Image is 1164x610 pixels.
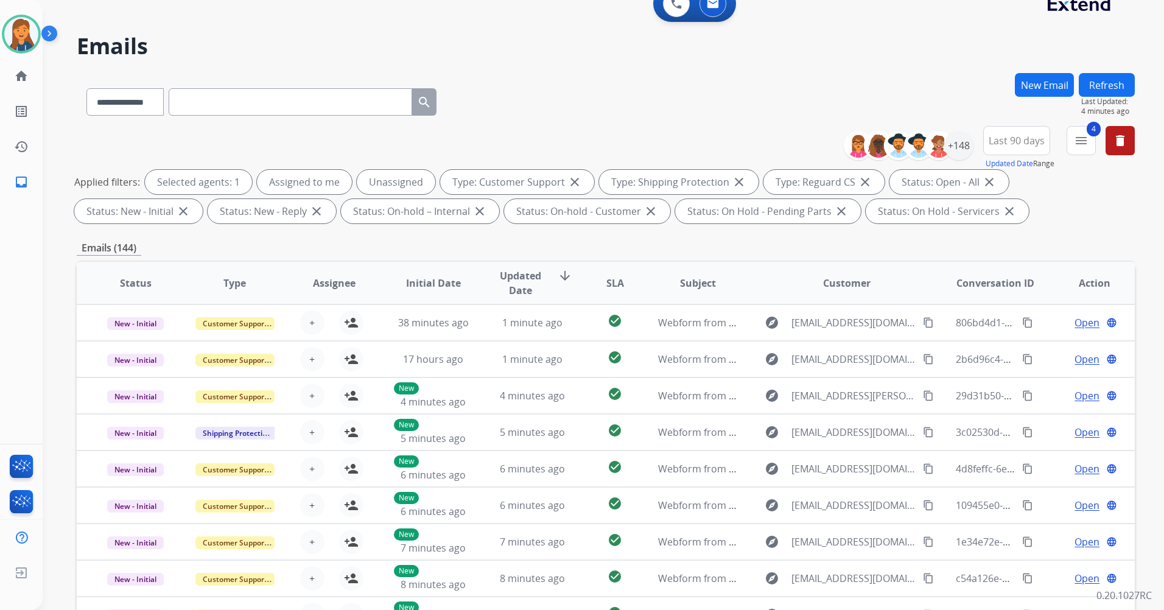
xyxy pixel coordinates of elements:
p: New [394,455,419,468]
mat-icon: close [982,175,997,189]
mat-icon: language [1106,573,1117,584]
mat-icon: person_add [344,388,359,403]
span: New - Initial [107,536,164,549]
mat-icon: content_copy [1022,573,1033,584]
mat-icon: check_circle [608,460,622,474]
span: Last 90 days [989,138,1045,143]
mat-icon: person_add [344,535,359,549]
mat-icon: content_copy [923,427,934,438]
p: Emails (144) [77,240,141,256]
span: Open [1075,315,1099,330]
span: SLA [606,276,624,290]
div: Type: Customer Support [440,170,594,194]
span: 29d31b50-0ea8-463a-ab02-8aa4c62baf6d [956,389,1143,402]
mat-icon: check_circle [608,387,622,401]
span: [EMAIL_ADDRESS][DOMAIN_NAME] [791,461,916,476]
mat-icon: content_copy [923,390,934,401]
mat-icon: content_copy [923,463,934,474]
mat-icon: close [472,204,487,219]
span: [EMAIL_ADDRESS][PERSON_NAME][DOMAIN_NAME] [791,388,916,403]
div: Type: Shipping Protection [599,170,759,194]
span: Open [1075,461,1099,476]
mat-icon: language [1106,500,1117,511]
th: Action [1036,262,1135,304]
mat-icon: check_circle [608,533,622,547]
mat-icon: language [1106,463,1117,474]
mat-icon: check_circle [608,496,622,511]
span: Webform from [EMAIL_ADDRESS][DOMAIN_NAME] on [DATE] [658,462,934,475]
span: 38 minutes ago [398,316,469,329]
mat-icon: check_circle [608,314,622,328]
span: Webform from [EMAIL_ADDRESS][PERSON_NAME][DOMAIN_NAME] on [DATE] [658,389,1009,402]
button: Updated Date [986,159,1033,169]
span: Updated Date [493,268,548,298]
mat-icon: explore [765,461,779,476]
mat-icon: language [1106,317,1117,328]
mat-icon: person_add [344,461,359,476]
mat-icon: content_copy [923,536,934,547]
span: 5 minutes ago [500,426,565,439]
button: Last 90 days [983,126,1050,155]
mat-icon: explore [765,315,779,330]
span: [EMAIL_ADDRESS][DOMAIN_NAME] [791,535,916,549]
p: New [394,419,419,431]
span: [EMAIL_ADDRESS][DOMAIN_NAME] [791,352,916,366]
p: New [394,382,419,394]
div: Selected agents: 1 [145,170,252,194]
h2: Emails [77,34,1135,58]
span: 7 minutes ago [500,535,565,549]
span: 1 minute ago [502,316,563,329]
button: 4 [1067,126,1096,155]
span: Open [1075,425,1099,440]
span: Webform from [EMAIL_ADDRESS][DOMAIN_NAME] on [DATE] [658,316,934,329]
div: Assigned to me [257,170,352,194]
button: + [300,493,324,517]
span: New - Initial [107,390,164,403]
span: [EMAIL_ADDRESS][DOMAIN_NAME] [791,315,916,330]
mat-icon: explore [765,425,779,440]
span: 806bd4d1-0289-4ecf-88ef-dd66ee53aec9 [956,316,1140,329]
p: New [394,565,419,577]
span: New - Initial [107,354,164,366]
span: Webform from [EMAIL_ADDRESS][DOMAIN_NAME] on [DATE] [658,499,934,512]
span: New - Initial [107,317,164,330]
img: avatar [4,17,38,51]
span: Open [1075,388,1099,403]
div: Unassigned [357,170,435,194]
span: Customer Support [195,390,275,403]
div: Status: Open - All [889,170,1009,194]
mat-icon: explore [765,498,779,513]
span: Webform from [EMAIL_ADDRESS][DOMAIN_NAME] on [DATE] [658,352,934,366]
mat-icon: explore [765,388,779,403]
span: Webform from [EMAIL_ADDRESS][DOMAIN_NAME] on [DATE] [658,535,934,549]
span: 4 [1087,122,1101,136]
span: Status [120,276,152,290]
span: 8 minutes ago [401,578,466,591]
span: Initial Date [406,276,461,290]
span: 7 minutes ago [401,541,466,555]
span: Webform from [EMAIL_ADDRESS][DOMAIN_NAME] on [DATE] [658,426,934,439]
span: Customer Support [195,317,275,330]
mat-icon: language [1106,390,1117,401]
div: Status: On-hold - Customer [504,199,670,223]
div: Status: New - Reply [208,199,336,223]
mat-icon: check_circle [608,423,622,438]
mat-icon: close [834,204,849,219]
span: 2b6d96c4-e192-4b90-85e3-66d4e92343aa [956,352,1145,366]
mat-icon: content_copy [923,573,934,584]
p: New [394,492,419,504]
mat-icon: explore [765,571,779,586]
mat-icon: content_copy [1022,463,1033,474]
mat-icon: language [1106,536,1117,547]
mat-icon: close [858,175,872,189]
mat-icon: search [417,95,432,110]
span: Assignee [313,276,356,290]
div: Status: On-hold – Internal [341,199,499,223]
span: Customer [823,276,871,290]
p: New [394,528,419,541]
mat-icon: explore [765,352,779,366]
mat-icon: content_copy [1022,427,1033,438]
button: + [300,310,324,335]
span: Open [1075,535,1099,549]
mat-icon: inbox [14,175,29,189]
